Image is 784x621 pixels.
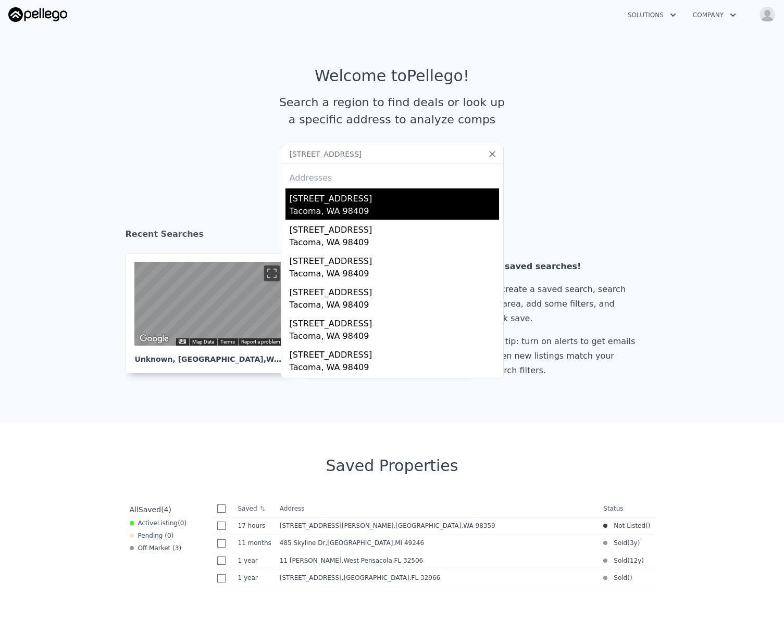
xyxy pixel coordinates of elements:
time: 2024-10-30 04:35 [238,539,271,547]
a: Terms (opens in new tab) [220,339,235,345]
button: Company [685,6,744,24]
div: Map [134,262,283,346]
div: Welcome to Pellego ! [315,67,469,85]
a: Report a problem [241,339,280,345]
div: Pro tip: turn on alerts to get emails when new listings match your search filters. [489,334,639,378]
span: Active ( 0 ) [138,519,187,527]
input: Search an address or region... [281,145,504,163]
span: [STREET_ADDRESS][PERSON_NAME] [280,522,394,529]
img: Google [137,332,171,346]
div: All ( 4 ) [130,504,171,515]
div: Pending ( 0 ) [130,531,174,540]
button: Solutions [619,6,685,24]
button: Keyboard shortcuts [179,339,186,344]
span: , West Pensacola [342,557,428,564]
img: avatar [759,6,776,23]
div: To create a saved search, search an area, add some filters, and click save. [489,282,639,326]
span: , FL 32966 [409,574,440,581]
time: 2024-09-03 18:59 [238,556,271,565]
div: [STREET_ADDRESS] [290,282,499,299]
div: [STREET_ADDRESS] [290,345,499,361]
th: Status [599,500,654,517]
div: [STREET_ADDRESS] [290,188,499,205]
div: [STREET_ADDRESS] [290,313,499,330]
div: No saved searches! [489,259,639,274]
div: Tacoma, WA 98409 [290,330,499,345]
span: Sold ( [607,574,630,582]
span: ) [641,556,644,565]
span: , WA 98498 [264,355,308,363]
span: , MI 49246 [393,539,424,547]
time: 2022-10-03 10:07 [630,539,638,547]
div: Tacoma, WA 98409 [290,361,499,376]
span: ) [648,522,651,530]
div: Saved Properties [126,457,659,475]
div: Tacoma, WA 98409 [290,236,499,251]
div: [STREET_ADDRESS] [290,376,499,392]
span: ) [638,539,640,547]
span: Listing [157,519,178,527]
span: Sold ( [607,539,630,547]
a: Open this area in Google Maps (opens a new window) [137,332,171,346]
div: Unknown , [GEOGRAPHIC_DATA] [134,346,283,364]
span: , [GEOGRAPHIC_DATA] [393,522,499,529]
a: Map Unknown, [GEOGRAPHIC_DATA],WA 98498 [126,253,301,373]
div: Off Market ( 3 ) [130,544,182,552]
div: Tacoma, WA 98409 [290,268,499,282]
div: [STREET_ADDRESS] [290,251,499,268]
span: ) [630,574,632,582]
span: [STREET_ADDRESS] [280,574,342,581]
span: , FL 32506 [392,557,423,564]
time: 2013-05-14 13:00 [630,556,641,565]
time: 2024-07-12 19:42 [238,574,271,582]
div: Addresses [285,163,499,188]
div: [STREET_ADDRESS] [290,220,499,236]
span: 11 [PERSON_NAME] [280,557,342,564]
span: Not Listed ( [607,522,648,530]
span: 485 Skyline Dr [280,539,326,547]
th: Saved [234,500,276,517]
div: Recent Searches [126,220,659,253]
span: , WA 98359 [461,522,495,529]
span: , [GEOGRAPHIC_DATA] [325,539,428,547]
span: , [GEOGRAPHIC_DATA] [342,574,444,581]
div: Tacoma, WA 98409 [290,205,499,220]
div: Street View [134,262,283,346]
button: Map Data [192,338,214,346]
img: Pellego [8,7,67,22]
div: Tacoma, WA 98409 [290,299,499,313]
span: Sold ( [607,556,630,565]
button: Toggle fullscreen view [264,265,280,281]
span: Saved [139,505,161,514]
div: Search a region to find deals or look up a specific address to analyze comps [276,94,509,128]
th: Address [276,500,600,517]
time: 2025-09-16 02:53 [238,522,271,530]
